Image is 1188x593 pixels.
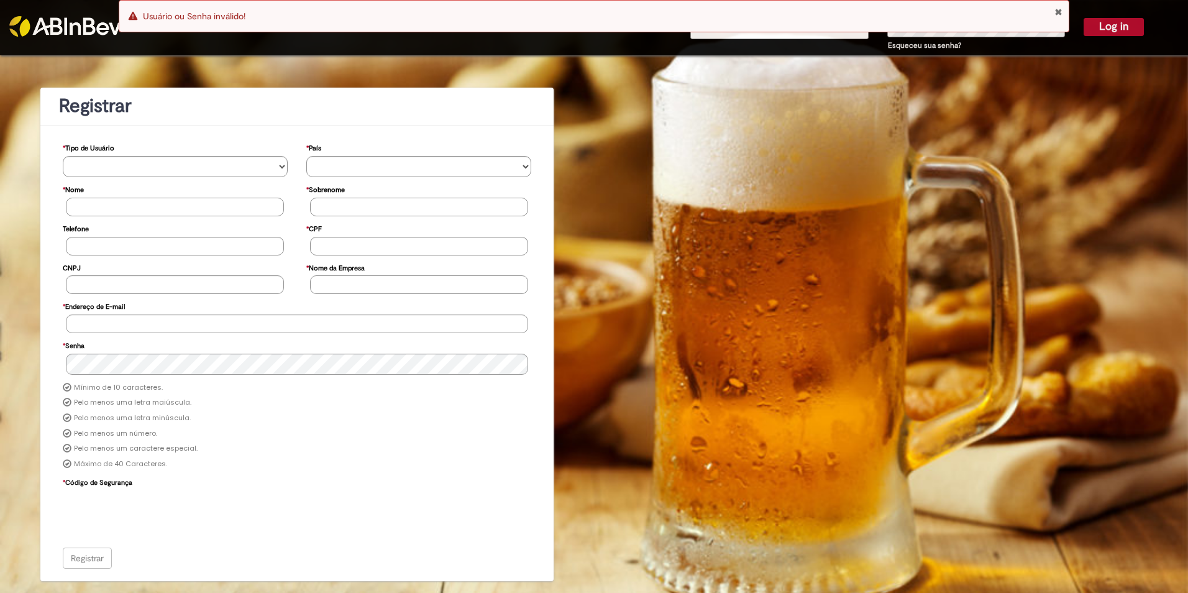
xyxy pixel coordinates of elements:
label: Mínimo de 10 caracteres. [74,383,163,393]
h1: Registrar [59,96,535,116]
label: Sobrenome [306,180,345,198]
label: Telefone [63,219,89,237]
label: Código de Segurança [63,472,132,490]
button: Log in [1084,18,1144,35]
label: Tipo de Usuário [63,138,114,156]
label: Máximo de 40 Caracteres. [74,459,167,469]
label: Pelo menos um caractere especial. [74,444,198,454]
label: Pelo menos uma letra maiúscula. [74,398,191,408]
label: Endereço de E-mail [63,296,125,315]
button: Close Notification [1054,7,1062,17]
label: Senha [63,336,85,354]
span: Usuário ou Senha inválido! [143,11,245,22]
label: Pelo menos uma letra minúscula. [74,413,191,423]
a: Esqueceu sua senha? [888,40,961,50]
img: ABInbev-white.png [9,16,121,37]
label: CNPJ [63,258,81,276]
label: Pelo menos um número. [74,429,157,439]
label: Nome da Empresa [306,258,365,276]
label: Nome [63,180,84,198]
label: País [306,138,321,156]
label: CPF [306,219,322,237]
iframe: reCAPTCHA [66,490,255,539]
